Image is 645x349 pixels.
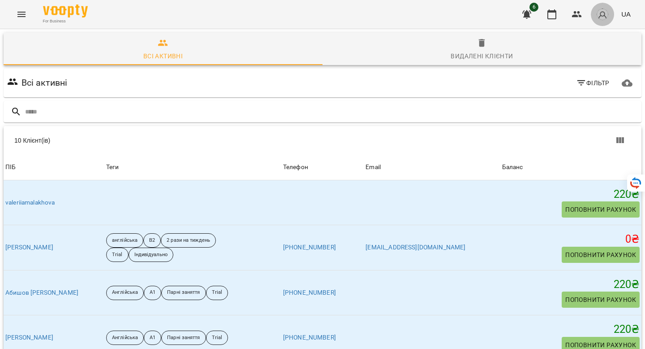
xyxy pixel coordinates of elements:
span: Поповнити рахунок [565,294,636,305]
div: 10 Клієнт(ів) [14,136,330,145]
a: [PERSON_NAME] [5,243,53,252]
a: valeriiamalakhova [5,198,55,207]
div: англійська [106,233,143,248]
div: А1 [144,331,161,345]
p: Парні заняття [167,289,200,297]
div: Trial [206,286,228,300]
h5: 0 ₴ [502,232,640,246]
a: [PHONE_NUMBER] [283,334,336,341]
span: Фільтр [576,78,610,88]
div: Парні заняття [161,331,206,345]
div: Теги [106,162,279,173]
p: Trial [212,289,223,297]
div: Всі активні [143,51,183,61]
div: Sort [365,162,381,173]
a: [EMAIL_ADDRESS][DOMAIN_NAME] [365,244,465,251]
div: Парні заняття [161,286,206,300]
span: Телефон [283,162,362,173]
p: Trial [112,251,123,259]
div: ПІБ [5,162,16,173]
img: avatar_s.png [596,8,609,21]
p: англійська [112,237,138,244]
button: Фільтр [572,75,613,91]
p: Англійська [112,289,138,297]
h5: 220 ₴ [502,323,640,336]
div: B2 [143,233,161,248]
button: Поповнити рахунок [562,201,640,218]
button: Поповнити рахунок [562,292,640,308]
a: [PHONE_NUMBER] [283,244,336,251]
p: Англійська [112,334,138,342]
span: ПІБ [5,162,103,173]
span: Email [365,162,498,173]
div: Індивідуально [129,248,173,262]
div: Trial [106,248,129,262]
span: Поповнити рахунок [565,204,636,215]
button: Показати колонки [609,130,631,151]
a: Абишов [PERSON_NAME] [5,288,78,297]
p: Парні заняття [167,334,200,342]
div: Sort [5,162,16,173]
img: Voopty Logo [43,4,88,17]
h5: 220 ₴ [502,278,640,292]
div: Баланс [502,162,523,173]
div: 2 рази на тиждень [161,233,216,248]
div: Англійська [106,286,144,300]
div: Table Toolbar [4,126,641,155]
div: Англійська [106,331,144,345]
div: Email [365,162,381,173]
a: [PERSON_NAME] [5,333,53,342]
p: Індивідуально [134,251,168,259]
button: Поповнити рахунок [562,247,640,263]
h6: Всі активні [21,76,68,90]
div: Sort [502,162,523,173]
p: B2 [149,237,155,244]
div: Телефон [283,162,308,173]
p: А1 [150,334,155,342]
span: Поповнити рахунок [565,249,636,260]
button: UA [618,6,634,22]
span: Баланс [502,162,640,173]
h5: 220 ₴ [502,188,640,201]
p: 2 рази на тиждень [167,237,210,244]
a: [PHONE_NUMBER] [283,289,336,296]
p: А1 [150,289,155,297]
div: Trial [206,331,228,345]
div: Sort [283,162,308,173]
span: For Business [43,18,88,24]
button: Menu [11,4,32,25]
span: 6 [529,3,538,12]
div: А1 [144,286,161,300]
p: Trial [212,334,223,342]
span: UA [621,9,631,19]
div: Видалені клієнти [451,51,513,61]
